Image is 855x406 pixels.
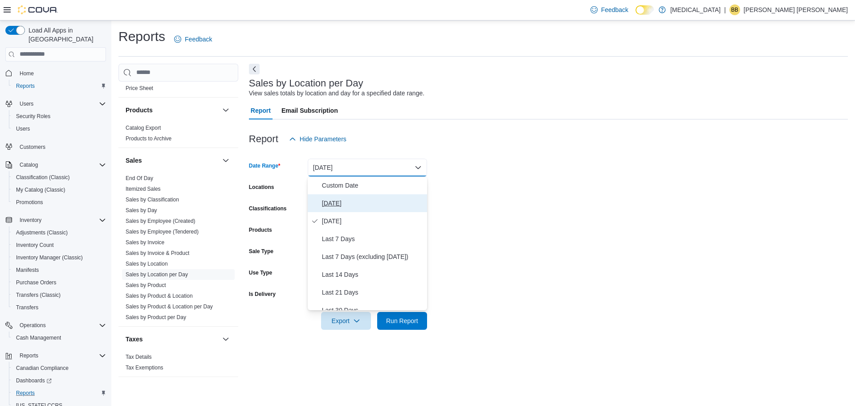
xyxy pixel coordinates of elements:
span: Manifests [12,265,106,275]
span: Last 14 Days [322,269,423,280]
a: Catalog Export [126,125,161,131]
button: Security Roles [9,110,110,123]
span: Hide Parameters [300,135,346,144]
button: Export [321,312,371,330]
button: Reports [2,349,110,362]
div: Products [118,123,238,148]
label: Sale Type [249,248,273,255]
div: Benjamin Beaver [729,4,740,15]
span: Feedback [185,35,212,44]
span: Canadian Compliance [12,363,106,373]
a: Sales by Employee (Created) [126,218,195,224]
span: Sales by Product & Location [126,292,193,299]
a: Tax Details [126,354,152,360]
a: Products to Archive [126,135,171,142]
button: Reports [9,80,110,92]
a: My Catalog (Classic) [12,185,69,195]
span: Load All Apps in [GEOGRAPHIC_DATA] [25,26,106,44]
h3: Report [249,134,278,144]
span: Customers [20,144,45,151]
span: Transfers (Classic) [12,290,106,300]
button: Users [16,98,37,109]
a: Transfers [12,302,42,313]
button: Home [2,67,110,80]
span: Security Roles [16,113,50,120]
button: Cash Management [9,332,110,344]
button: Inventory [16,215,45,226]
span: Promotions [12,197,106,208]
span: Email Subscription [281,102,338,119]
span: Users [20,100,33,107]
a: End Of Day [126,175,153,181]
span: Tax Details [126,353,152,361]
span: Cash Management [16,334,61,341]
span: Classification (Classic) [16,174,70,181]
span: Reports [12,388,106,398]
button: Customers [2,140,110,153]
p: | [724,4,726,15]
button: Reports [16,350,42,361]
a: Sales by Product & Location [126,293,193,299]
span: Reports [16,350,106,361]
span: Adjustments (Classic) [12,227,106,238]
a: Reports [12,81,38,91]
a: Dashboards [12,375,55,386]
span: Last 7 Days (excluding [DATE]) [322,251,423,262]
span: Custom Date [322,180,423,191]
button: Promotions [9,196,110,209]
a: Purchase Orders [12,277,60,288]
span: Reports [12,81,106,91]
span: BB [731,4,738,15]
span: Manifests [16,267,39,274]
a: Customers [16,142,49,152]
span: My Catalog (Classic) [12,185,106,195]
span: Users [12,123,106,134]
button: Hide Parameters [285,130,350,148]
div: Pricing [118,83,238,97]
button: Taxes [220,334,231,344]
span: Inventory Count [16,242,54,249]
button: Classification (Classic) [9,171,110,184]
span: Home [16,68,106,79]
button: Next [249,64,260,74]
a: Feedback [587,1,632,19]
span: Transfers [16,304,38,311]
a: Promotions [12,197,47,208]
span: Operations [20,322,46,329]
input: Dark Mode [635,5,654,15]
p: [PERSON_NAME] [PERSON_NAME] [744,4,848,15]
button: My Catalog (Classic) [9,184,110,196]
label: Is Delivery [249,291,276,298]
span: Reports [16,390,35,397]
span: Operations [16,320,106,331]
span: Purchase Orders [16,279,57,286]
a: Sales by Classification [126,197,179,203]
span: My Catalog (Classic) [16,186,65,193]
span: Security Roles [12,111,106,122]
button: Run Report [377,312,427,330]
span: Run Report [386,316,418,325]
button: Manifests [9,264,110,276]
span: Feedback [601,5,628,14]
button: Inventory Manager (Classic) [9,251,110,264]
img: Cova [18,5,58,14]
label: Date Range [249,162,281,169]
button: Purchase Orders [9,276,110,289]
span: Purchase Orders [12,277,106,288]
a: Sales by Product per Day [126,314,186,320]
a: Sales by Day [126,207,157,213]
span: Last 7 Days [322,234,423,244]
button: Transfers (Classic) [9,289,110,301]
a: Users [12,123,33,134]
span: Canadian Compliance [16,365,69,372]
label: Use Type [249,269,272,276]
h3: Products [126,106,153,115]
span: Sales by Employee (Tendered) [126,228,199,235]
a: Sales by Employee (Tendered) [126,229,199,235]
a: Security Roles [12,111,54,122]
a: Adjustments (Classic) [12,227,71,238]
button: Catalog [2,159,110,171]
a: Tax Exemptions [126,365,163,371]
